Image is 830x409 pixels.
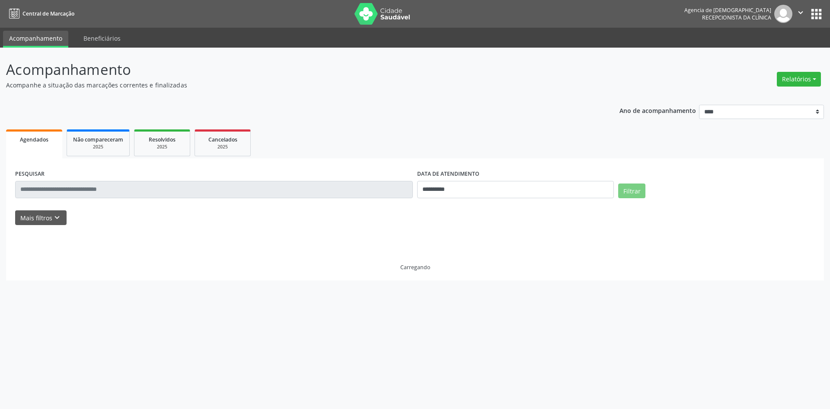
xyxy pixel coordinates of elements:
p: Acompanhe a situação das marcações correntes e finalizadas [6,81,578,90]
p: Acompanhamento [6,59,578,81]
div: 2025 [201,144,244,150]
button: Mais filtroskeyboard_arrow_down [15,210,67,225]
a: Acompanhamento [3,31,68,48]
button:  [792,5,809,23]
label: PESQUISAR [15,167,45,181]
button: Filtrar [618,184,645,198]
label: DATA DE ATENDIMENTO [417,167,479,181]
span: Recepcionista da clínica [702,14,771,21]
span: Agendados [20,136,48,143]
button: Relatórios [777,72,821,87]
p: Ano de acompanhamento [619,105,696,116]
div: 2025 [140,144,184,150]
span: Cancelados [208,136,237,143]
div: Carregando [400,264,430,271]
a: Central de Marcação [6,6,74,21]
span: Resolvidos [149,136,176,143]
i: keyboard_arrow_down [52,213,62,222]
div: Agencia de [DEMOGRAPHIC_DATA] [684,6,771,14]
span: Central de Marcação [22,10,74,17]
button: apps [809,6,824,22]
span: Não compareceram [73,136,123,143]
i:  [796,8,805,17]
img: img [774,5,792,23]
a: Beneficiários [77,31,127,46]
div: 2025 [73,144,123,150]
